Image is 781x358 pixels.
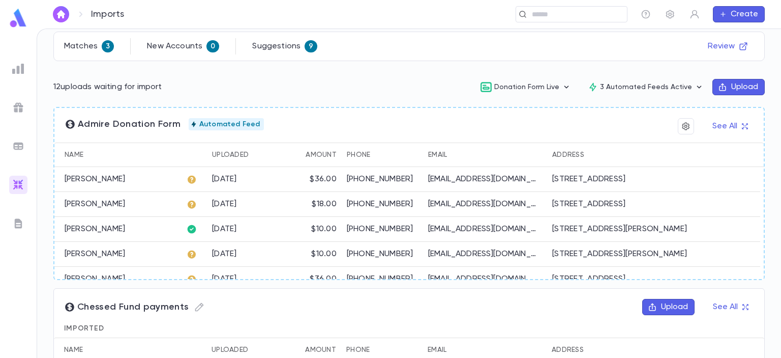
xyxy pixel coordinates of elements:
span: Automated Feed [195,120,264,128]
div: Address [547,143,725,167]
div: Amount [306,143,337,167]
p: [PHONE_NUMBER] [347,274,418,284]
p: [PHONE_NUMBER] [347,174,418,184]
button: Donation Form Live [472,77,580,97]
p: [PERSON_NAME] [65,199,125,209]
p: [PHONE_NUMBER] [347,249,418,259]
img: reports_grey.c525e4749d1bce6a11f5fe2a8de1b229.svg [12,63,24,75]
p: [EMAIL_ADDRESS][DOMAIN_NAME] [428,199,540,209]
div: Phone [347,143,370,167]
div: Email [423,143,547,167]
button: See All [706,118,754,134]
img: home_white.a664292cf8c1dea59945f0da9f25487c.svg [55,10,67,18]
p: [EMAIL_ADDRESS][DOMAIN_NAME] [428,274,540,284]
div: $10.00 [311,249,337,259]
div: Phone [342,143,423,167]
div: $36.00 [310,274,337,284]
p: [PERSON_NAME] [65,249,125,259]
span: 3 [102,42,114,50]
img: imports_gradient.a72c8319815fb0872a7f9c3309a0627a.svg [12,179,24,191]
p: [EMAIL_ADDRESS][DOMAIN_NAME] [428,174,540,184]
button: Upload [642,299,695,315]
p: Imports [91,9,124,20]
span: Admire Donation Form [65,119,181,130]
button: Review [702,38,754,54]
p: [PERSON_NAME] [65,174,125,184]
div: Name [65,143,83,167]
p: [PERSON_NAME] [65,224,125,234]
p: New Accounts [147,41,202,51]
p: [EMAIL_ADDRESS][DOMAIN_NAME] [428,224,540,234]
div: Uploaded [212,143,249,167]
div: Name [54,143,182,167]
div: Email [428,143,447,167]
div: 9/16/2025 [212,274,237,284]
div: [STREET_ADDRESS] [552,174,625,184]
span: Imported [64,325,104,332]
img: logo [8,8,28,28]
p: 12 uploads waiting for import [53,82,162,92]
div: 9/16/2025 [212,224,237,234]
div: Amount [283,143,342,167]
button: 3 Automated Feeds Active [580,77,712,97]
div: $10.00 [311,224,337,234]
div: 9/16/2025 [212,199,237,209]
button: Create [713,6,765,22]
span: Chessed Fund payments [64,299,207,315]
div: 9/16/2025 [212,174,237,184]
div: [STREET_ADDRESS][PERSON_NAME] [552,224,687,234]
div: Address [552,143,584,167]
p: [PHONE_NUMBER] [347,199,418,209]
p: Suggestions [252,41,301,51]
span: 0 [206,42,219,50]
p: Matches [64,41,98,51]
div: [STREET_ADDRESS] [552,274,625,284]
div: $18.00 [312,199,337,209]
button: See All [707,299,754,315]
div: [STREET_ADDRESS] [552,199,625,209]
img: campaigns_grey.99e729a5f7ee94e3726e6486bddda8f1.svg [12,101,24,114]
div: 9/16/2025 [212,249,237,259]
div: Uploaded [207,143,283,167]
img: letters_grey.7941b92b52307dd3b8a917253454ce1c.svg [12,217,24,230]
p: [EMAIL_ADDRESS][DOMAIN_NAME] [428,249,540,259]
p: [PERSON_NAME][GEOGRAPHIC_DATA] [65,274,176,294]
div: $36.00 [310,174,337,184]
span: 9 [305,42,317,50]
div: [STREET_ADDRESS][PERSON_NAME] [552,249,687,259]
img: batches_grey.339ca447c9d9533ef1741baa751efc33.svg [12,140,24,152]
p: [PHONE_NUMBER] [347,224,418,234]
button: Upload [712,79,765,95]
